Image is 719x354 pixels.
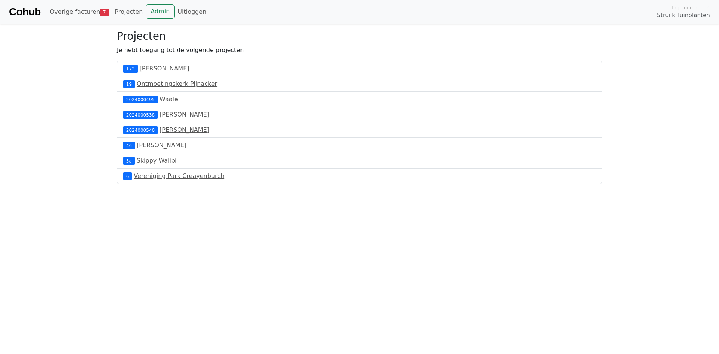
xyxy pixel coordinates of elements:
[123,96,158,103] div: 2024000495
[123,111,158,118] div: 2024000538
[160,96,178,103] a: Waale
[117,30,602,43] h3: Projecten
[9,3,40,21] a: Cohub
[672,4,710,11] span: Ingelogd onder:
[137,142,186,149] a: [PERSON_NAME]
[123,80,135,88] div: 19
[123,126,158,134] div: 2024000540
[175,4,209,19] a: Uitloggen
[160,111,209,118] a: [PERSON_NAME]
[117,46,602,55] p: Je hebt toegang tot de volgende projecten
[657,11,710,20] span: Struijk Tuinplanten
[123,65,138,72] div: 172
[112,4,146,19] a: Projecten
[140,65,189,72] a: [PERSON_NAME]
[46,4,112,19] a: Overige facturen7
[123,142,135,149] div: 46
[100,9,109,16] span: 7
[160,126,209,133] a: [PERSON_NAME]
[134,172,224,179] a: Vereniging Park Creayenburch
[123,157,135,164] div: 5a
[137,80,217,87] a: Ontmoetingskerk Pijnacker
[123,172,132,180] div: 6
[146,4,175,19] a: Admin
[137,157,177,164] a: Skippy Walibi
